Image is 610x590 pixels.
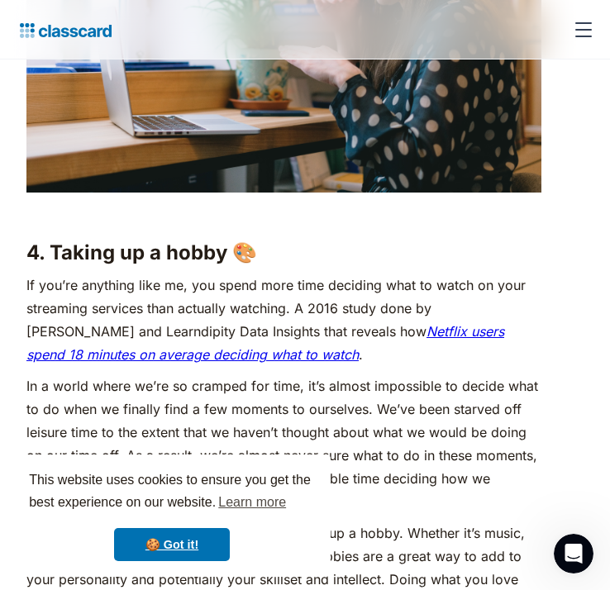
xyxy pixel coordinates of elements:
span: This website uses cookies to ensure you get the best experience on our website. [29,470,315,515]
div: menu [564,10,597,50]
p: If you’re anything like me, you spend more time deciding what to watch on your streaming services... [26,274,541,366]
p: ‍ [26,201,541,224]
iframe: Intercom live chat [554,534,593,573]
a: dismiss cookie message [114,528,230,561]
p: In a world where we’re so cramped for time, it’s almost impossible to decide what to do when we f... [26,374,541,513]
a: learn more about cookies [216,490,288,515]
a: home [13,18,112,41]
div: cookieconsent [13,454,331,577]
strong: 4. Taking up a hobby 🎨 [26,240,257,264]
